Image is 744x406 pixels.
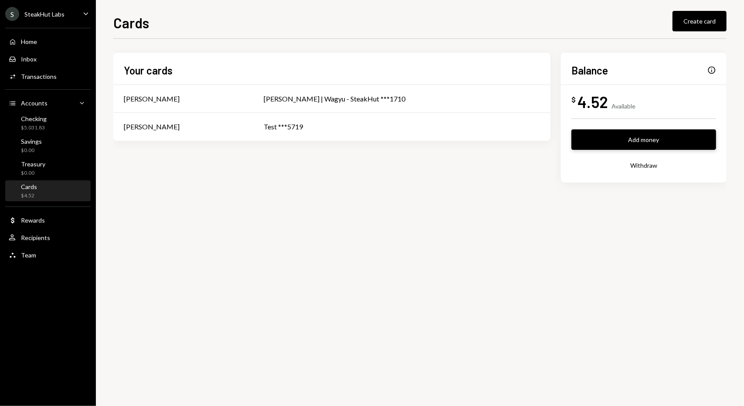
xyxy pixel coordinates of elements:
h1: Cards [113,14,149,31]
a: Rewards [5,212,91,228]
div: [PERSON_NAME] | Wagyu - SteakHut ***1710 [264,94,540,104]
button: Add money [571,129,716,150]
div: 4.52 [578,92,608,112]
div: $0.00 [21,147,42,154]
div: Checking [21,115,47,122]
a: Transactions [5,68,91,84]
button: Withdraw [571,155,716,176]
div: Cards [21,183,37,190]
div: Home [21,38,37,45]
div: Accounts [21,99,48,107]
div: SteakHut Labs [24,10,65,18]
div: Rewards [21,217,45,224]
a: Accounts [5,95,91,111]
div: [PERSON_NAME] [124,94,180,104]
div: Transactions [21,73,57,80]
div: Available [612,102,635,110]
h2: Your cards [124,63,173,78]
button: Create card [673,11,727,31]
div: S [5,7,19,21]
a: Checking$5,031.83 [5,112,91,133]
div: $0.00 [21,169,45,177]
h2: Balance [571,63,608,78]
div: Team [21,251,36,259]
div: $ [571,95,576,104]
div: $4.52 [21,192,37,200]
div: [PERSON_NAME] [124,122,180,132]
a: Team [5,247,91,263]
a: Cards$4.52 [5,180,91,201]
div: $5,031.83 [21,124,47,132]
div: Savings [21,138,42,145]
div: Treasury [21,160,45,168]
a: Inbox [5,51,91,67]
a: Treasury$0.00 [5,158,91,179]
div: Inbox [21,55,37,63]
div: Recipients [21,234,50,241]
a: Home [5,34,91,49]
a: Savings$0.00 [5,135,91,156]
a: Recipients [5,230,91,245]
